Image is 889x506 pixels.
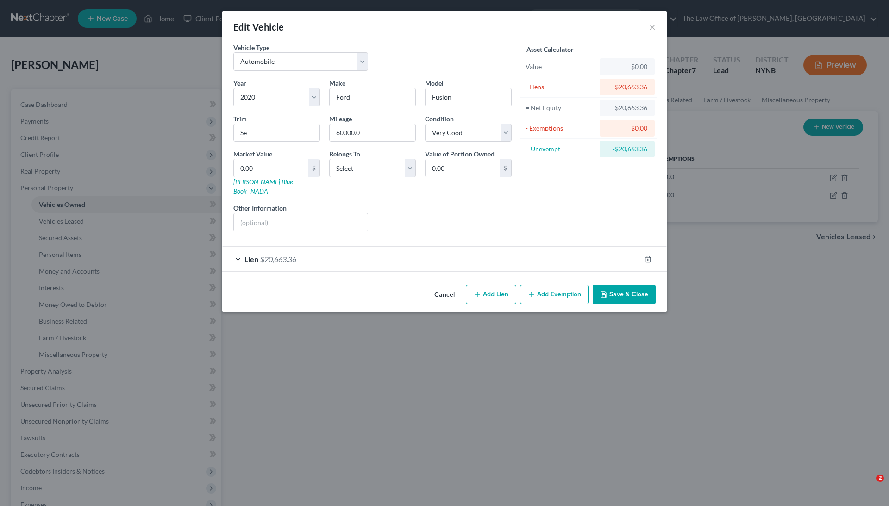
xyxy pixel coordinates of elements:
button: Add Exemption [520,285,589,304]
div: $20,663.36 [607,82,647,92]
button: Add Lien [466,285,516,304]
label: Value of Portion Owned [425,149,495,159]
input: ex. LS, LT, etc [234,124,319,142]
div: -$20,663.36 [607,144,647,154]
button: × [649,21,656,32]
button: Save & Close [593,285,656,304]
span: Lien [244,255,258,263]
a: [PERSON_NAME] Blue Book [233,178,293,195]
input: 0.00 [426,159,500,177]
label: Model [425,78,444,88]
button: Cancel [427,286,462,304]
iframe: Intercom live chat [858,475,880,497]
div: - Liens [526,82,595,92]
div: = Unexempt [526,144,595,154]
label: Market Value [233,149,272,159]
label: Year [233,78,246,88]
div: Value [526,62,595,71]
span: Make [329,79,345,87]
label: Vehicle Type [233,43,269,52]
div: $0.00 [607,62,647,71]
label: Mileage [329,114,352,124]
label: Condition [425,114,454,124]
div: -$20,663.36 [607,103,647,112]
div: - Exemptions [526,124,595,133]
a: NADA [250,187,268,195]
div: Edit Vehicle [233,20,284,33]
input: -- [330,124,415,142]
span: 2 [876,475,884,482]
div: $ [308,159,319,177]
input: (optional) [234,213,368,231]
div: $0.00 [607,124,647,133]
input: ex. Altima [426,88,511,106]
label: Asset Calculator [526,44,574,54]
input: 0.00 [234,159,308,177]
span: Belongs To [329,150,360,158]
label: Trim [233,114,247,124]
div: $ [500,159,511,177]
span: $20,663.36 [260,255,296,263]
input: ex. Nissan [330,88,415,106]
label: Other Information [233,203,287,213]
div: = Net Equity [526,103,595,112]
